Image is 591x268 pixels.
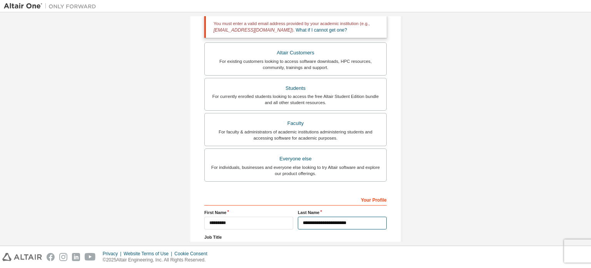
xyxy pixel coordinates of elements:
[103,251,124,257] div: Privacy
[204,234,387,240] label: Job Title
[4,2,100,10] img: Altair One
[103,257,212,263] p: © 2025 Altair Engineering, Inc. All Rights Reserved.
[124,251,174,257] div: Website Terms of Use
[209,93,382,106] div: For currently enrolled students looking to access the free Altair Student Edition bundle and all ...
[47,253,55,261] img: facebook.svg
[59,253,67,261] img: instagram.svg
[214,27,292,33] span: [EMAIL_ADDRESS][DOMAIN_NAME]
[204,193,387,206] div: Your Profile
[209,118,382,129] div: Faculty
[204,209,293,216] label: First Name
[85,253,96,261] img: youtube.svg
[174,251,212,257] div: Cookie Consent
[209,58,382,71] div: For existing customers looking to access software downloads, HPC resources, community, trainings ...
[2,253,42,261] img: altair_logo.svg
[209,153,382,164] div: Everyone else
[204,16,387,38] div: You must enter a valid email address provided by your academic institution (e.g., ).
[72,253,80,261] img: linkedin.svg
[209,83,382,94] div: Students
[209,164,382,177] div: For individuals, businesses and everyone else looking to try Altair software and explore our prod...
[298,209,387,216] label: Last Name
[209,129,382,141] div: For faculty & administrators of academic institutions administering students and accessing softwa...
[296,27,347,33] a: What if I cannot get one?
[209,47,382,58] div: Altair Customers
